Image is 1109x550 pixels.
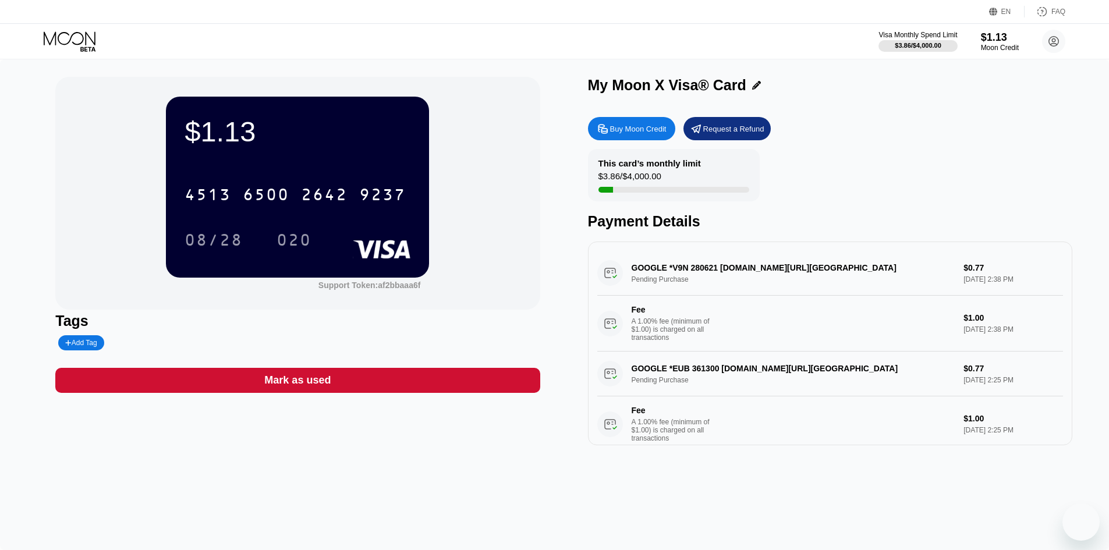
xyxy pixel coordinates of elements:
div: 4513 [185,187,231,205]
div: $3.86 / $4,000.00 [598,171,661,187]
div: Add Tag [58,335,104,350]
div: My Moon X Visa® Card [588,77,746,94]
div: Support Token:af2bbaaa6f [318,281,421,290]
div: 2642 [301,187,348,205]
div: Fee [632,406,713,415]
div: 08/28 [176,225,251,254]
div: 9237 [359,187,406,205]
div: Request a Refund [683,117,771,140]
div: Fee [632,305,713,314]
div: [DATE] 2:38 PM [963,325,1062,333]
div: Mark as used [264,374,331,387]
div: Add Tag [65,339,97,347]
div: EN [1001,8,1011,16]
div: Moon Credit [981,44,1019,52]
div: $1.00 [963,414,1062,423]
div: 020 [277,232,311,251]
div: Visa Monthly Spend Limit [878,31,957,39]
div: A 1.00% fee (minimum of $1.00) is charged on all transactions [632,317,719,342]
div: FeeA 1.00% fee (minimum of $1.00) is charged on all transactions$1.00[DATE] 2:38 PM [597,296,1063,352]
div: 020 [268,225,320,254]
div: $1.13 [981,31,1019,44]
div: Payment Details [588,213,1072,230]
div: Support Token: af2bbaaa6f [318,281,421,290]
iframe: Nút để khởi chạy cửa sổ nhắn tin [1062,503,1100,541]
div: FAQ [1051,8,1065,16]
div: Mark as used [55,368,540,393]
div: FeeA 1.00% fee (minimum of $1.00) is charged on all transactions$1.00[DATE] 2:25 PM [597,396,1063,452]
div: Request a Refund [703,124,764,134]
div: EN [989,6,1025,17]
div: 08/28 [185,232,243,251]
div: Buy Moon Credit [610,124,667,134]
div: Visa Monthly Spend Limit$3.86/$4,000.00 [878,31,957,52]
div: $1.13Moon Credit [981,31,1019,52]
div: Buy Moon Credit [588,117,675,140]
div: A 1.00% fee (minimum of $1.00) is charged on all transactions [632,418,719,442]
div: $3.86 / $4,000.00 [895,42,941,49]
div: [DATE] 2:25 PM [963,426,1062,434]
div: 6500 [243,187,289,205]
div: $1.13 [185,115,410,148]
div: Tags [55,313,540,329]
div: 4513650026429237 [178,180,413,209]
div: $1.00 [963,313,1062,322]
div: FAQ [1025,6,1065,17]
div: This card’s monthly limit [598,158,701,168]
